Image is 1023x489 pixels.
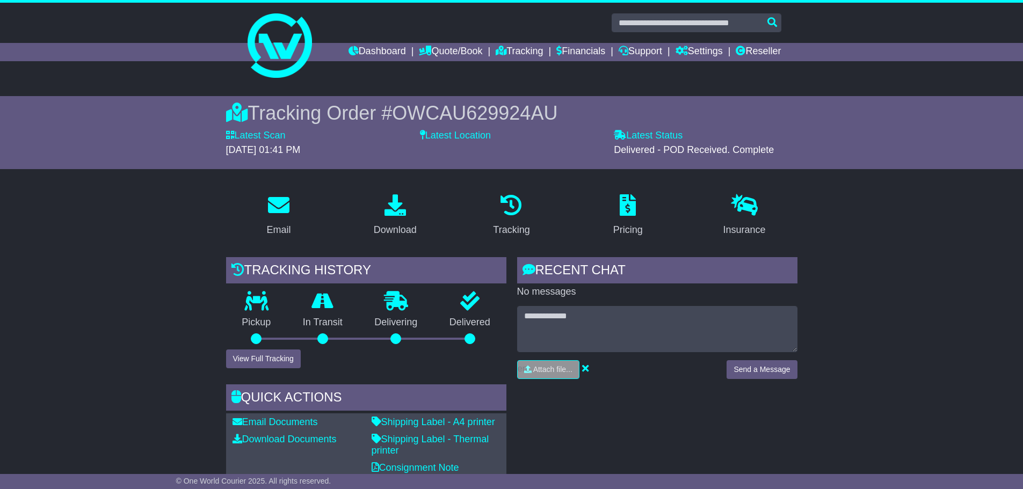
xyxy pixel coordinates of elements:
[226,317,287,329] p: Pickup
[486,191,536,241] a: Tracking
[727,360,797,379] button: Send a Message
[619,43,662,61] a: Support
[349,43,406,61] a: Dashboard
[233,434,337,444] a: Download Documents
[433,317,506,329] p: Delivered
[359,317,434,329] p: Delivering
[266,223,291,237] div: Email
[233,417,318,427] a: Email Documents
[613,223,643,237] div: Pricing
[392,102,557,124] span: OWCAU629924AU
[372,462,459,473] a: Consignment Note
[496,43,543,61] a: Tracking
[226,101,797,125] div: Tracking Order #
[226,384,506,413] div: Quick Actions
[723,223,766,237] div: Insurance
[716,191,773,241] a: Insurance
[420,130,491,142] label: Latest Location
[176,477,331,485] span: © One World Courier 2025. All rights reserved.
[372,434,489,456] a: Shipping Label - Thermal printer
[367,191,424,241] a: Download
[374,223,417,237] div: Download
[226,130,286,142] label: Latest Scan
[226,349,301,368] button: View Full Tracking
[259,191,298,241] a: Email
[556,43,605,61] a: Financials
[676,43,723,61] a: Settings
[606,191,650,241] a: Pricing
[226,144,301,155] span: [DATE] 01:41 PM
[614,130,683,142] label: Latest Status
[372,417,495,427] a: Shipping Label - A4 printer
[287,317,359,329] p: In Transit
[517,286,797,298] p: No messages
[226,257,506,286] div: Tracking history
[493,223,529,237] div: Tracking
[419,43,482,61] a: Quote/Book
[614,144,774,155] span: Delivered - POD Received. Complete
[517,257,797,286] div: RECENT CHAT
[736,43,781,61] a: Reseller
